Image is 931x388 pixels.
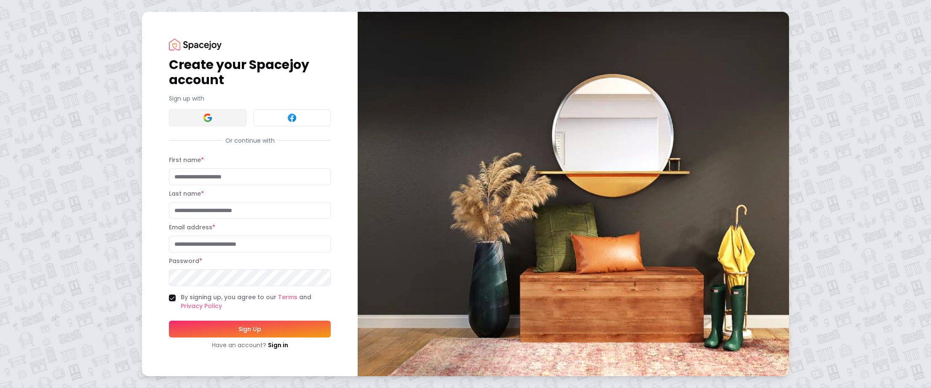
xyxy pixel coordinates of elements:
a: Privacy Policy [181,302,222,310]
img: Facebook signin [287,113,297,123]
label: Last name [169,189,204,198]
button: Sign Up [169,321,331,338]
label: First name [169,156,204,164]
label: By signing up, you agree to our and [181,293,331,311]
label: Email address [169,223,215,231]
a: Sign in [268,341,288,349]
img: banner [358,12,789,376]
p: Sign up with [169,94,331,103]
img: Google signin [203,113,213,123]
span: Or continue with [222,136,278,145]
div: Have an account? [169,341,331,349]
label: Password [169,257,202,265]
img: Spacejoy Logo [169,39,222,50]
h1: Create your Spacejoy account [169,57,331,88]
a: Terms [278,293,297,301]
